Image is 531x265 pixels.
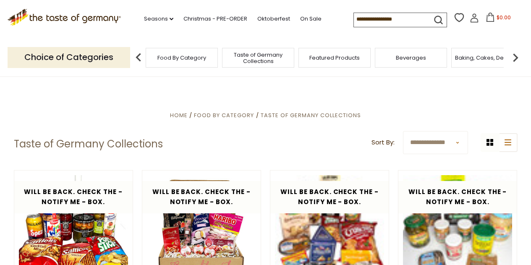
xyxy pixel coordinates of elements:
a: Taste of Germany Collections [225,52,292,64]
img: previous arrow [130,49,147,66]
h1: Taste of Germany Collections [14,138,163,150]
a: Food By Category [157,55,206,61]
a: Home [170,111,188,119]
a: Taste of Germany Collections [261,111,361,119]
label: Sort By: [371,137,395,148]
button: $0.00 [481,13,516,25]
a: Beverages [396,55,426,61]
a: Seasons [144,14,173,24]
a: Featured Products [309,55,360,61]
img: next arrow [507,49,524,66]
a: Food By Category [194,111,254,119]
span: $0.00 [497,14,511,21]
a: Christmas - PRE-ORDER [183,14,247,24]
p: Choice of Categories [8,47,130,68]
a: On Sale [300,14,322,24]
a: Baking, Cakes, Desserts [455,55,520,61]
a: Oktoberfest [257,14,290,24]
